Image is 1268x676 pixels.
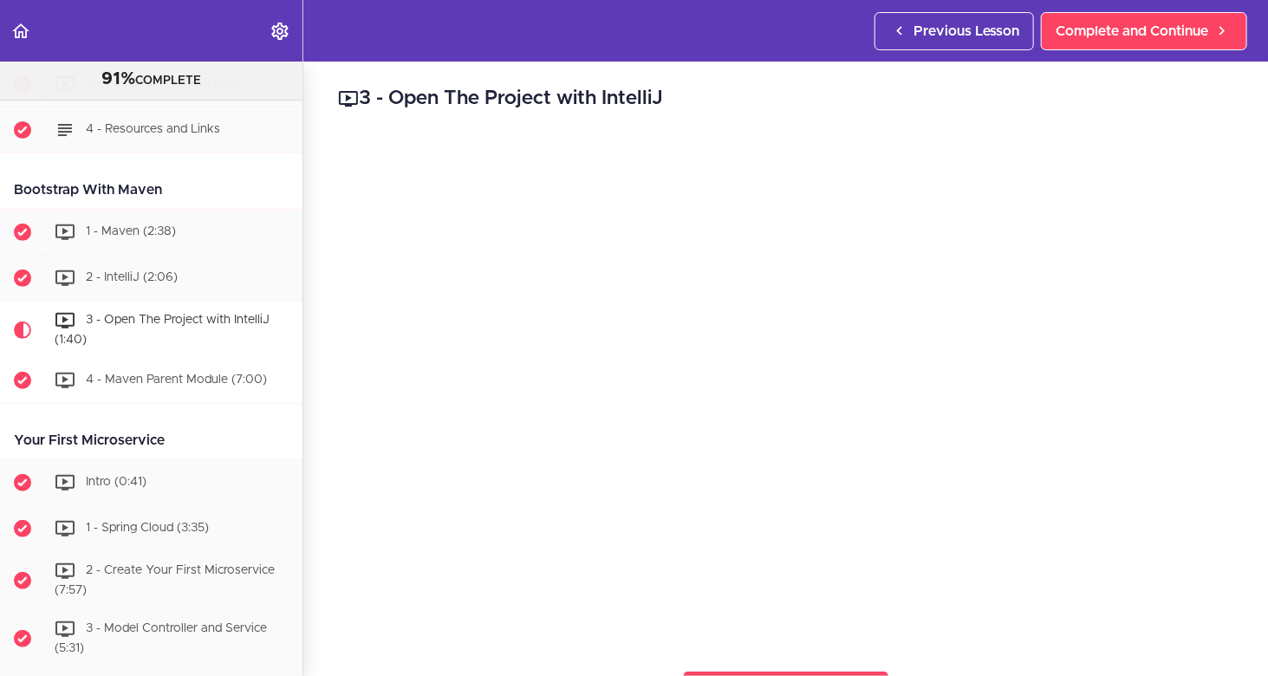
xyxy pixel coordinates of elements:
span: 3 - Open The Project with IntelliJ (1:40) [55,314,270,346]
a: Complete and Continue [1041,12,1247,50]
span: 3 - Model Controller and Service (5:31) [55,622,267,654]
span: 2 - IntelliJ (2:06) [86,271,178,283]
span: Complete and Continue [1056,21,1208,42]
h2: 3 - Open The Project with IntelliJ [338,84,1233,114]
span: Previous Lesson [914,21,1019,42]
span: Intro (0:41) [86,477,146,489]
svg: Settings Menu [270,21,290,42]
a: Previous Lesson [875,12,1034,50]
span: 4 - Resources and Links [86,123,220,135]
div: COMPLETE [22,68,281,91]
span: 1 - Maven (2:38) [86,225,176,237]
svg: Back to course curriculum [10,21,31,42]
iframe: Video Player [338,140,1233,643]
span: 1 - Spring Cloud (3:35) [86,523,209,535]
span: 4 - Maven Parent Module (7:00) [86,374,267,387]
span: 2 - Create Your First Microservice (7:57) [55,565,275,597]
span: 91% [101,70,135,88]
